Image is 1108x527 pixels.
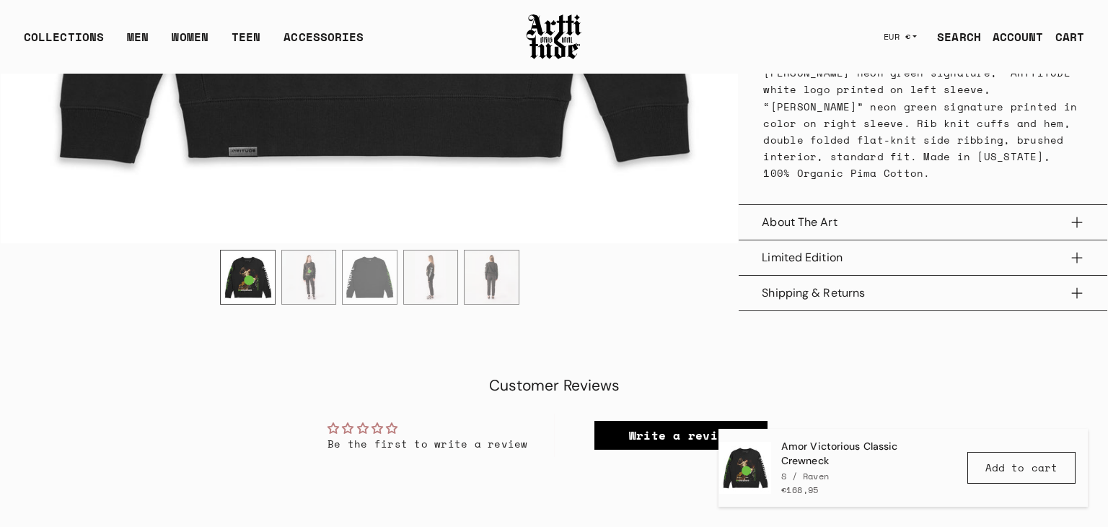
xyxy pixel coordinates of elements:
div: CART [1055,28,1084,45]
div: 3 / 5 [342,249,397,305]
a: SEARCH [925,22,981,51]
span: Add to cart [985,461,1058,475]
ul: Main navigation [12,28,375,57]
a: Open cart [1044,22,1084,51]
div: Be the first to write a review [327,437,528,451]
div: COLLECTIONS [24,28,104,57]
a: ACCOUNT [981,22,1044,51]
span: €168,95 [781,484,819,496]
img: Amor Victorious Classic Crewneck [465,250,519,304]
img: Amor Victorious Classic Crewneck [404,250,458,304]
div: 2 / 5 [281,249,337,305]
img: Amor Victorious Classic Crewneck [719,442,771,494]
button: Add to cart [967,452,1076,484]
div: 4 / 5 [403,249,459,305]
img: Amor Victorious Classic Crewneck [343,250,397,304]
span: EUR € [884,31,911,43]
div: 5 / 5 [464,249,519,305]
a: TEEN [232,28,260,57]
button: Limited Edition [762,240,1084,275]
button: EUR € [875,21,926,53]
button: Shipping & Returns [762,276,1084,310]
p: Long sleeves sweatshirt in natural black cotton with Armor Victorious graphic printed in color at... [763,14,1083,181]
div: 1 / 5 [220,249,276,305]
div: Average rating is 0.00 stars [327,420,528,436]
div: S / Raven [781,470,946,482]
img: Arttitude [525,12,583,61]
img: Amor Victorious Classic Crewneck [282,250,336,304]
h2: Customer Reviews [133,375,975,396]
div: ACCESSORIES [283,28,364,57]
img: Amor Victorious Classic Crewneck [221,250,275,304]
a: MEN [127,28,149,57]
span: Amor Victorious Classic Crewneck [781,440,946,469]
a: WOMEN [172,28,208,57]
button: About The Art [762,205,1084,240]
a: Write a review [594,421,768,450]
